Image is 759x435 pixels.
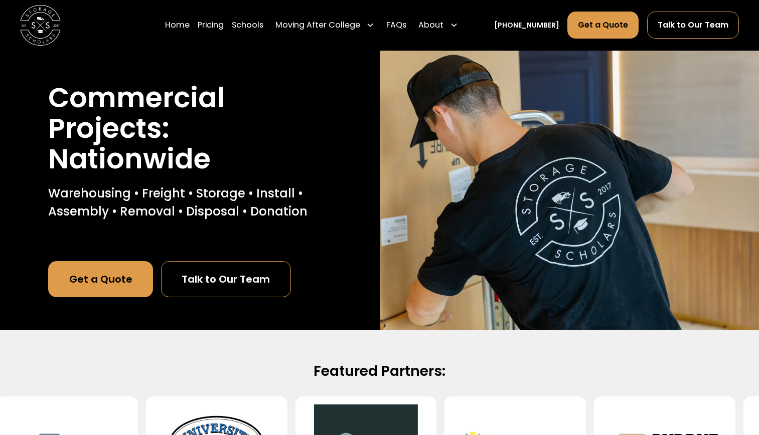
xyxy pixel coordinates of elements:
[418,19,443,31] div: About
[647,12,739,39] a: Talk to Our Team
[414,11,462,39] div: About
[20,5,61,46] img: Storage Scholars main logo
[56,362,702,380] h2: Featured Partners:
[198,11,224,39] a: Pricing
[567,12,639,39] a: Get a Quote
[494,20,559,31] a: [PHONE_NUMBER]
[48,83,331,174] h1: Commercial Projects: Nationwide
[232,11,263,39] a: Schools
[386,11,406,39] a: FAQs
[165,11,190,39] a: Home
[271,11,378,39] div: Moving After College
[48,184,331,221] p: Warehousing • Freight • Storage • Install • Assembly • Removal • Disposal • Donation
[275,19,360,31] div: Moving After College
[161,261,291,297] a: Talk to Our Team
[48,261,153,297] a: Get a Quote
